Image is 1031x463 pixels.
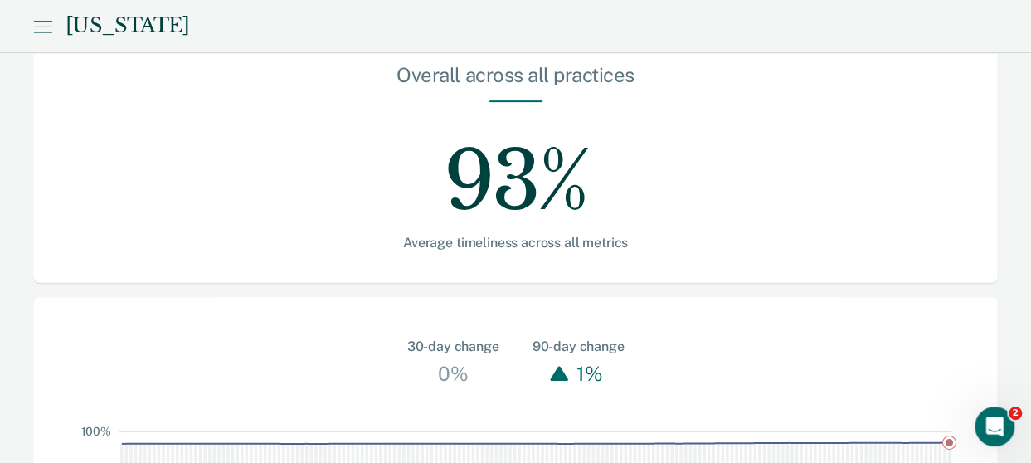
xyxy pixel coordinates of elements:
[33,32,124,58] img: logo
[1009,407,1022,420] span: 2
[407,337,499,357] div: 30-day change
[64,352,101,363] span: Home
[572,357,606,390] div: 1%
[33,118,299,174] p: Hi [PERSON_NAME] 👋
[285,27,315,56] div: Close
[975,407,1014,446] iframe: Intercom live chat
[166,310,332,377] button: Messages
[221,352,278,363] span: Messages
[33,174,299,202] p: How can we help?
[100,235,931,251] div: Average timeliness across all metrics
[434,357,472,390] div: 0%
[226,27,259,60] div: Profile image for Krysty
[17,223,315,269] div: Send us a message
[66,14,189,38] div: [US_STATE]
[100,63,931,100] div: Overall across all practices
[533,337,625,357] div: 90-day change
[163,27,196,60] img: Profile image for Rajan
[194,27,227,60] img: Profile image for Kim
[100,102,931,235] div: 93%
[34,237,277,255] div: Send us a message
